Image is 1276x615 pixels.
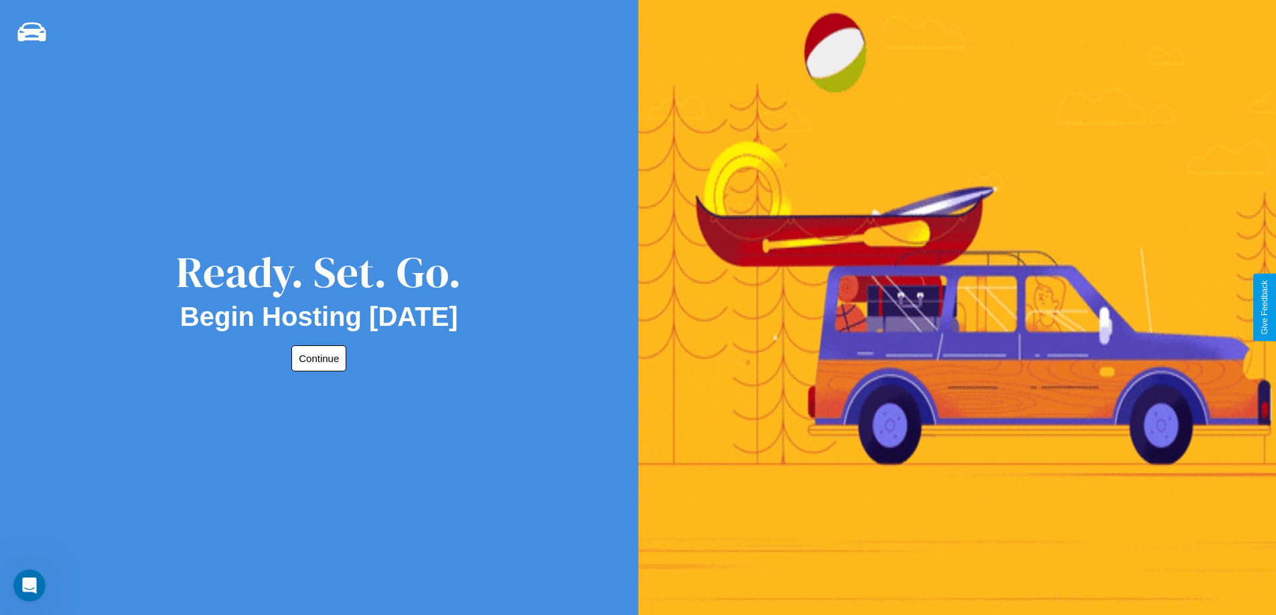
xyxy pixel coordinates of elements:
h2: Begin Hosting [DATE] [180,302,458,332]
iframe: Intercom live chat [13,569,46,602]
button: Continue [291,345,346,371]
div: Give Feedback [1260,280,1269,335]
div: Ready. Set. Go. [176,242,462,302]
